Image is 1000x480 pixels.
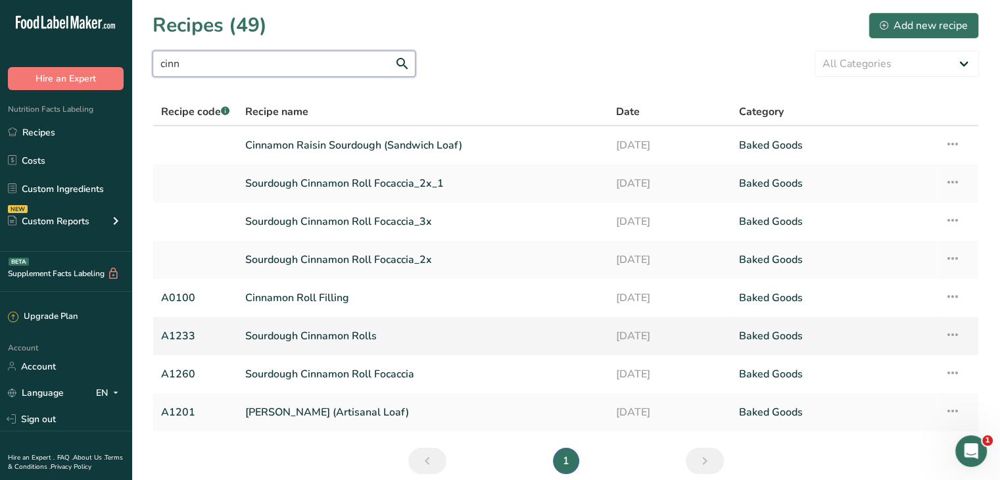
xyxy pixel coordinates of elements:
[8,214,89,228] div: Custom Reports
[8,453,123,471] a: Terms & Conditions .
[739,360,929,388] a: Baked Goods
[615,284,723,312] a: [DATE]
[615,104,639,120] span: Date
[245,208,600,235] a: Sourdough Cinnamon Roll Focaccia_3x
[955,435,987,467] iframe: Intercom live chat
[8,381,64,404] a: Language
[615,398,723,426] a: [DATE]
[245,170,600,197] a: Sourdough Cinnamon Roll Focaccia_2x_1
[8,205,28,213] div: NEW
[880,18,968,34] div: Add new recipe
[57,453,73,462] a: FAQ .
[615,322,723,350] a: [DATE]
[615,132,723,159] a: [DATE]
[982,435,993,446] span: 1
[739,132,929,159] a: Baked Goods
[739,208,929,235] a: Baked Goods
[161,398,229,426] a: A1201
[615,360,723,388] a: [DATE]
[245,132,600,159] a: Cinnamon Raisin Sourdough (Sandwich Loaf)
[869,12,979,39] button: Add new recipe
[161,322,229,350] a: A1233
[739,322,929,350] a: Baked Goods
[615,246,723,274] a: [DATE]
[161,105,229,119] span: Recipe code
[739,104,784,120] span: Category
[9,258,29,266] div: BETA
[739,284,929,312] a: Baked Goods
[161,360,229,388] a: A1260
[51,462,91,471] a: Privacy Policy
[245,360,600,388] a: Sourdough Cinnamon Roll Focaccia
[245,322,600,350] a: Sourdough Cinnamon Rolls
[8,453,55,462] a: Hire an Expert .
[686,448,724,474] a: Page 2.
[153,11,267,40] h1: Recipes (49)
[739,170,929,197] a: Baked Goods
[739,246,929,274] a: Baked Goods
[245,398,600,426] a: [PERSON_NAME] (Artisanal Loaf)
[73,453,105,462] a: About Us .
[245,284,600,312] a: Cinnamon Roll Filling
[96,385,124,400] div: EN
[8,67,124,90] button: Hire an Expert
[161,284,229,312] a: A0100
[245,104,308,120] span: Recipe name
[615,208,723,235] a: [DATE]
[408,448,446,474] a: Page 0.
[153,51,416,77] input: Search for recipe
[615,170,723,197] a: [DATE]
[8,310,78,324] div: Upgrade Plan
[245,246,600,274] a: Sourdough Cinnamon Roll Focaccia_2x
[739,398,929,426] a: Baked Goods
